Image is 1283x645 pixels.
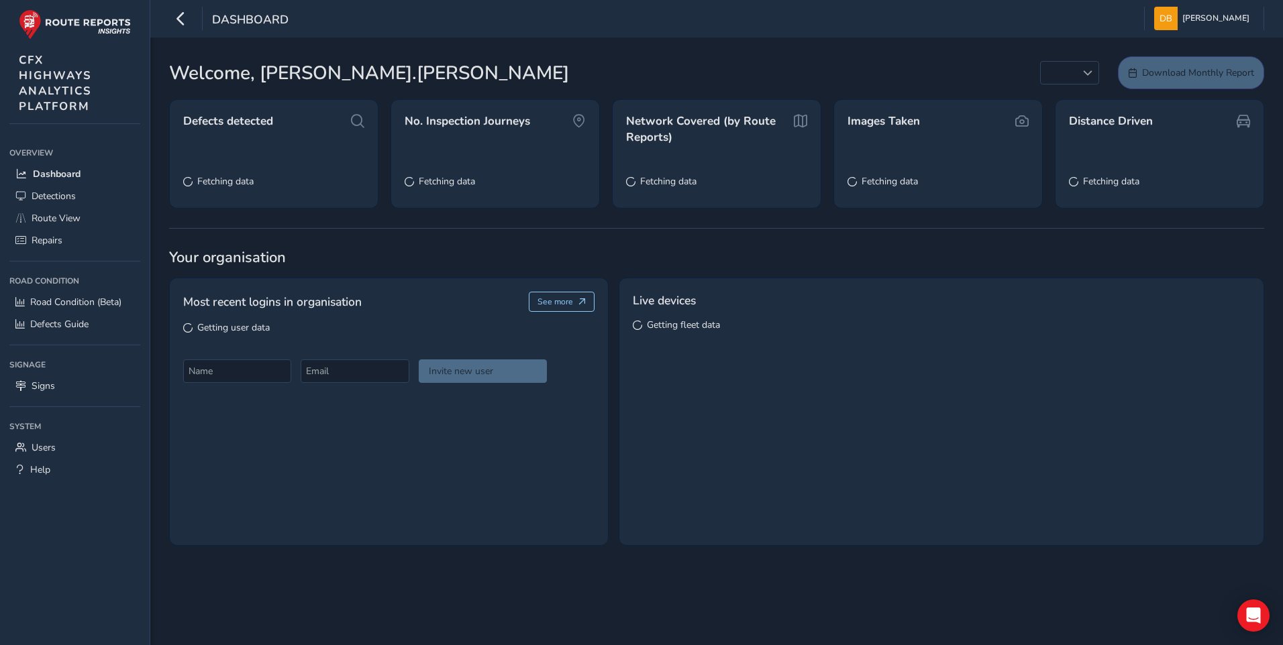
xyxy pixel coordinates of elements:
[30,463,50,476] span: Help
[9,271,140,291] div: Road Condition
[1083,175,1139,188] span: Fetching data
[30,318,89,331] span: Defects Guide
[32,234,62,247] span: Repairs
[633,292,696,309] span: Live devices
[30,296,121,308] span: Road Condition (Beta)
[9,291,140,313] a: Road Condition (Beta)
[529,292,595,312] button: See more
[19,52,92,114] span: CFX HIGHWAYS ANALYTICS PLATFORM
[169,59,569,87] span: Welcome, [PERSON_NAME].[PERSON_NAME]
[183,293,362,310] span: Most recent logins in organisation
[9,436,140,459] a: Users
[419,175,475,188] span: Fetching data
[32,190,76,202] span: Detections
[9,229,140,251] a: Repairs
[183,359,291,383] input: Name
[212,11,289,30] span: Dashboard
[1154,7,1254,30] button: [PERSON_NAME]
[1154,7,1178,30] img: diamond-layout
[9,313,140,335] a: Defects Guide
[9,207,140,229] a: Route View
[301,359,409,383] input: Email
[9,143,140,163] div: Overview
[1069,113,1153,129] span: Distance Driven
[1182,7,1249,30] span: [PERSON_NAME]
[405,113,530,129] span: No. Inspection Journeys
[9,163,140,185] a: Dashboard
[9,185,140,207] a: Detections
[197,321,270,334] span: Getting user data
[862,175,918,188] span: Fetching data
[640,175,697,188] span: Fetching data
[183,113,273,129] span: Defects detected
[169,247,1264,268] span: Your organisation
[19,9,131,40] img: rr logo
[32,212,81,225] span: Route View
[647,318,720,331] span: Getting fleet data
[537,296,573,307] span: See more
[33,168,81,180] span: Dashboard
[32,379,55,392] span: Signs
[9,375,140,397] a: Signs
[9,416,140,436] div: System
[197,175,254,188] span: Fetching data
[1237,599,1270,632] div: Open Intercom Messenger
[9,459,140,481] a: Help
[848,113,920,129] span: Images Taken
[32,441,56,454] span: Users
[626,113,789,145] span: Network Covered (by Route Reports)
[9,355,140,375] div: Signage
